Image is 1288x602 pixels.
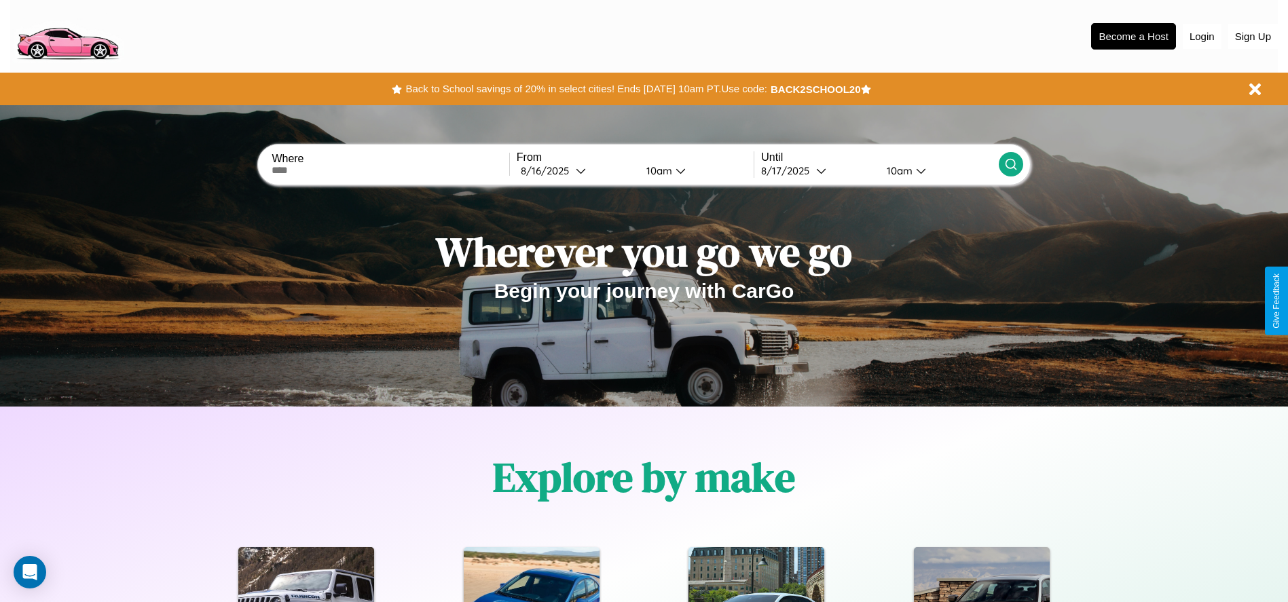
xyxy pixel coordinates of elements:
button: Sign Up [1228,24,1278,49]
button: Login [1183,24,1221,49]
b: BACK2SCHOOL20 [771,83,861,95]
button: Back to School savings of 20% in select cities! Ends [DATE] 10am PT.Use code: [402,79,770,98]
div: 10am [880,164,916,177]
h1: Explore by make [493,449,795,505]
div: 10am [640,164,676,177]
button: 10am [636,164,754,178]
label: From [517,151,754,164]
label: Until [761,151,998,164]
div: 8 / 16 / 2025 [521,164,576,177]
label: Where [272,153,509,165]
button: 8/16/2025 [517,164,636,178]
div: Open Intercom Messenger [14,556,46,588]
button: 10am [876,164,999,178]
button: Become a Host [1091,23,1176,50]
div: Give Feedback [1272,274,1281,328]
div: 8 / 17 / 2025 [761,164,816,177]
img: logo [10,7,124,63]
